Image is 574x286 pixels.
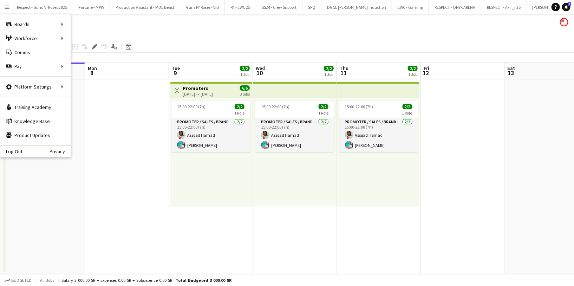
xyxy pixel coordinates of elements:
a: Product Updates [0,128,71,142]
span: 10 [255,69,265,77]
button: RESPECT - AFT_r 25 [481,0,527,14]
a: Training Academy [0,100,71,114]
button: RESPECT - ONYX ARENA [429,0,481,14]
span: Fri [424,65,429,71]
app-job-card: 15:00-22:00 (7h)2/21 RolePromoter / Sales / Brand Ambassador2/215:00-22:00 (7h)Assgad Hamad[PERSO... [255,101,334,152]
span: 2/2 [319,104,328,109]
span: Tue [172,65,180,71]
span: 1 [568,2,571,6]
span: 1 Role [318,110,328,116]
button: DGCL [PERSON_NAME] Induction [321,0,392,14]
div: Pay [0,59,71,73]
span: Thu [340,65,348,71]
span: 13 [507,69,515,77]
span: 2/2 [408,66,418,71]
button: Respect - Guns N' Roses 2025 [11,0,73,14]
span: 12 [423,69,429,77]
div: [DATE] → [DATE] [183,91,213,97]
span: Sat [508,65,515,71]
button: SFQ [302,0,321,14]
span: 1 Role [234,110,244,116]
app-job-card: 15:00-22:00 (7h)2/21 RolePromoter / Sales / Brand Ambassador2/215:00-22:00 (7h)Assgad Hamad[PERSO... [171,101,250,152]
span: 2/2 [324,66,334,71]
div: Boards [0,17,71,31]
button: Fortune - MPW [73,0,110,14]
span: 15:00-22:00 (7h) [261,104,289,109]
a: Privacy [50,149,71,154]
button: Budgeted [4,277,33,284]
button: Production Assistant - MDL Beast [110,0,180,14]
h3: Promoters [183,85,213,91]
span: 15:00-22:00 (7h) [345,104,373,109]
span: 1 Role [402,110,412,116]
div: 1 Job [240,72,249,77]
span: 9 [171,69,180,77]
a: Comms [0,45,71,59]
span: Wed [256,65,265,71]
app-card-role: Promoter / Sales / Brand Ambassador2/215:00-22:00 (7h)Assgad Hamad[PERSON_NAME] [339,118,418,152]
div: 3 jobs [240,91,250,97]
div: Workforce [0,31,71,45]
app-user-avatar: Yousef Alotaibi [560,18,568,26]
a: Log Out [0,149,22,154]
span: Mon [88,65,97,71]
button: PA - EWC 25 [225,0,256,14]
button: SS24 - Crew Support [256,0,302,14]
button: Guns N' Roses - VIB [180,0,225,14]
span: 15:00-22:00 (7h) [177,104,206,109]
div: 1 Job [324,72,333,77]
app-card-role: Promoter / Sales / Brand Ambassador2/215:00-22:00 (7h)Assgad Hamad[PERSON_NAME] [255,118,334,152]
span: 2/2 [240,66,250,71]
span: Total Budgeted 3 000.00 SR [176,278,231,283]
span: 2/2 [235,104,244,109]
span: 8 [87,69,97,77]
span: Budgeted [11,278,32,283]
span: 2/2 [403,104,412,109]
app-card-role: Promoter / Sales / Brand Ambassador2/215:00-22:00 (7h)Assgad Hamad[PERSON_NAME] [171,118,250,152]
button: EWC - Gaming [392,0,429,14]
div: Salary 3 000.00 SR + Expenses 0.00 SR + Subsistence 0.00 SR = [61,278,231,283]
app-job-card: 15:00-22:00 (7h)2/21 RolePromoter / Sales / Brand Ambassador2/215:00-22:00 (7h)Assgad Hamad[PERSO... [339,101,418,152]
a: Knowledge Base [0,114,71,128]
a: 1 [562,3,570,11]
span: 6/6 [240,85,250,91]
div: Platform Settings [0,80,71,94]
span: 11 [339,69,348,77]
span: All jobs [39,278,56,283]
div: 1 Job [408,72,417,77]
